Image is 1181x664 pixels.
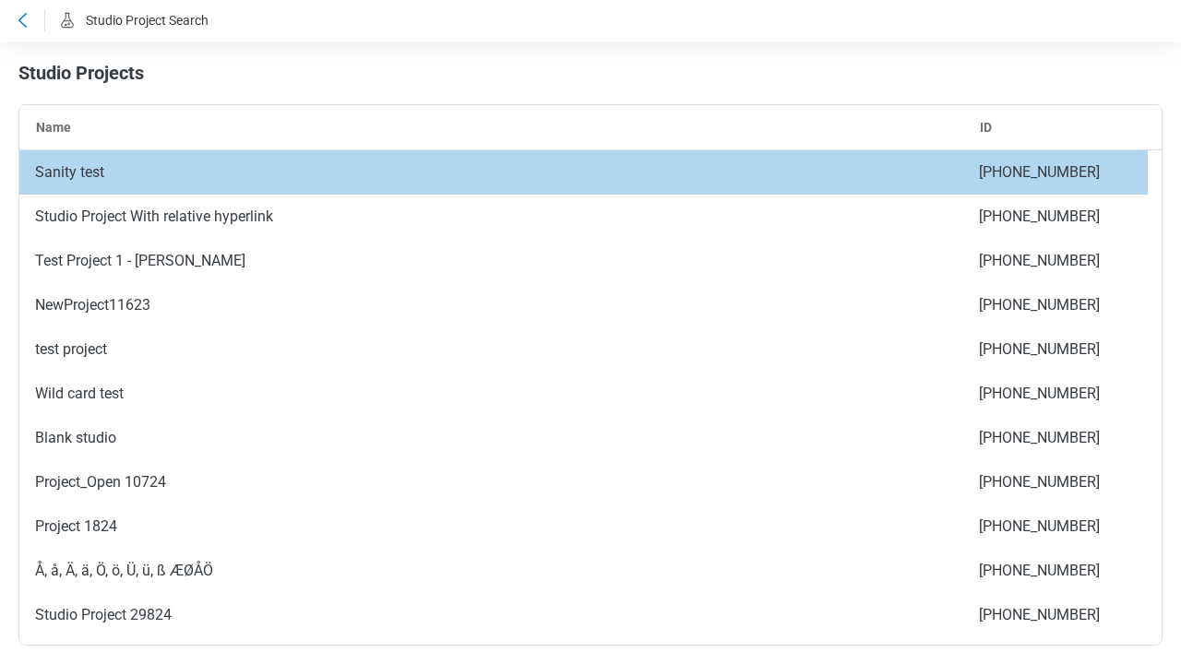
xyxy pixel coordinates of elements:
span: Studio Project Search [86,13,209,28]
span: Name [36,120,71,135]
div: [PHONE_NUMBER] [963,150,1148,195]
div: Project_Open 10724 [19,460,963,504]
div: [PHONE_NUMBER] [963,416,1148,460]
span: Studio Projects [18,62,144,84]
div: [PHONE_NUMBER] [963,549,1148,593]
div: [PHONE_NUMBER] [963,239,1148,283]
div: [PHONE_NUMBER] [963,504,1148,549]
div: [PHONE_NUMBER] [963,372,1148,416]
div: Blank studio [19,416,963,460]
div: Studio Project 29824 [19,593,963,637]
div: Studio Project With relative hyperlink [19,195,963,239]
div: Sanity test [19,150,963,195]
div: [PHONE_NUMBER] [963,195,1148,239]
div: Å, å, Ä, ä, Ö, ö, Ü, ü, ß ÆØÅÖ [19,549,963,593]
div: [PHONE_NUMBER] [963,460,1148,504]
div: Wild card test [19,372,963,416]
div: [PHONE_NUMBER] [963,593,1148,637]
div: NewProject11623 [19,283,963,327]
div: [PHONE_NUMBER] [963,327,1148,372]
div: [PHONE_NUMBER] [963,283,1148,327]
div: test project [19,327,963,372]
div: Test Project 1 - [PERSON_NAME] [19,239,963,283]
span: ID [980,120,992,135]
div: Project 1824 [19,504,963,549]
